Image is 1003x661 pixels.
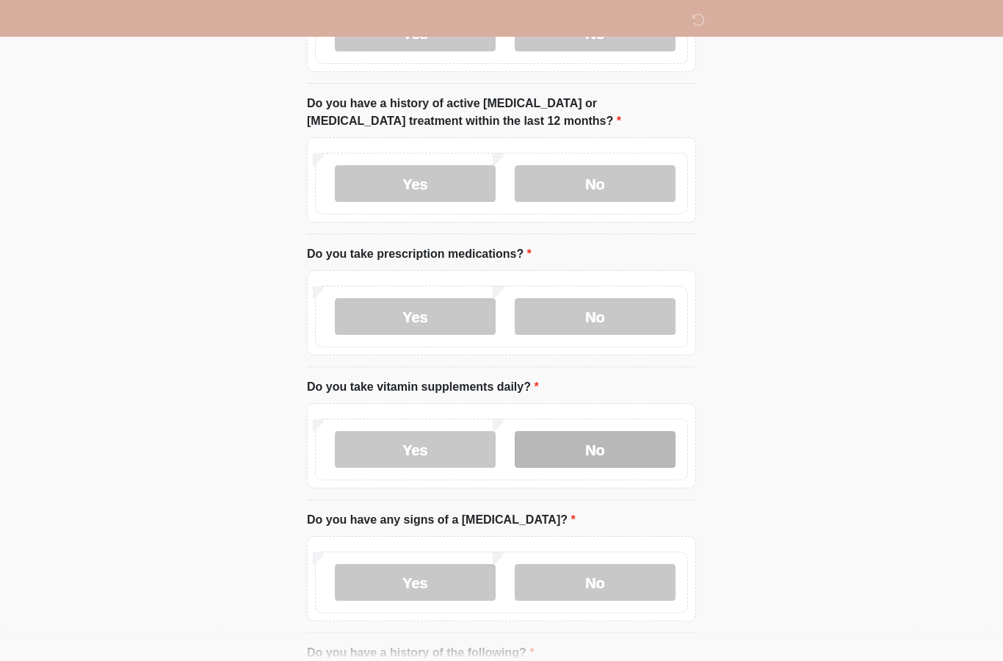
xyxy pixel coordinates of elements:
label: No [515,432,676,469]
label: Do you have a history of active [MEDICAL_DATA] or [MEDICAL_DATA] treatment within the last 12 mon... [307,95,696,131]
label: No [515,299,676,336]
label: No [515,166,676,203]
label: Yes [335,166,496,203]
img: DM Studio Logo [292,11,311,29]
label: Do you take vitamin supplements daily? [307,379,539,397]
label: No [515,565,676,602]
label: Yes [335,565,496,602]
label: Do you take prescription medications? [307,246,532,264]
label: Do you have any signs of a [MEDICAL_DATA]? [307,512,576,530]
label: Yes [335,432,496,469]
label: Yes [335,299,496,336]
